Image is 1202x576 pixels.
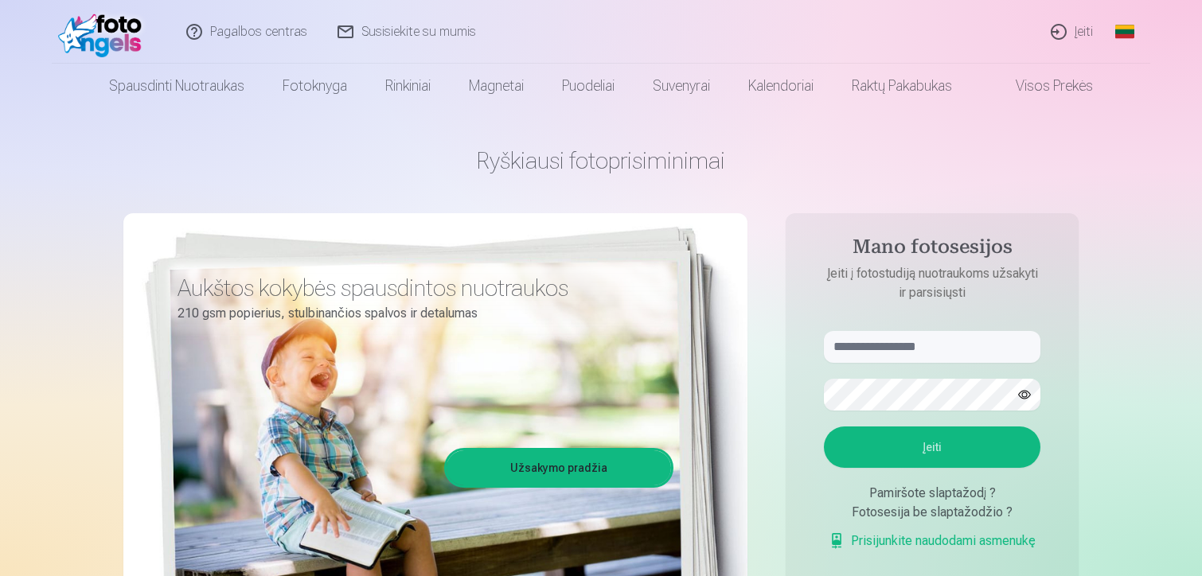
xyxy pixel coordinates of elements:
a: Spausdinti nuotraukas [90,64,263,108]
p: 210 gsm popierius, stulbinančios spalvos ir detalumas [178,302,661,325]
h4: Mano fotosesijos [808,235,1056,264]
a: Raktų pakabukas [833,64,971,108]
div: Pamiršote slaptažodį ? [824,484,1040,503]
img: /fa2 [58,6,150,57]
a: Rinkiniai [366,64,450,108]
a: Užsakymo pradžia [447,450,671,485]
a: Magnetai [450,64,543,108]
a: Visos prekės [971,64,1112,108]
a: Prisijunkite naudodami asmenukę [829,531,1036,551]
a: Puodeliai [543,64,634,108]
h1: Ryškiausi fotoprisiminimai [123,146,1079,175]
a: Suvenyrai [634,64,729,108]
p: Įeiti į fotostudiją nuotraukoms užsakyti ir parsisiųsti [808,264,1056,302]
a: Fotoknyga [263,64,366,108]
div: Fotosesija be slaptažodžio ? [824,503,1040,522]
h3: Aukštos kokybės spausdintos nuotraukos [178,274,661,302]
button: Įeiti [824,426,1040,468]
a: Kalendoriai [729,64,833,108]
